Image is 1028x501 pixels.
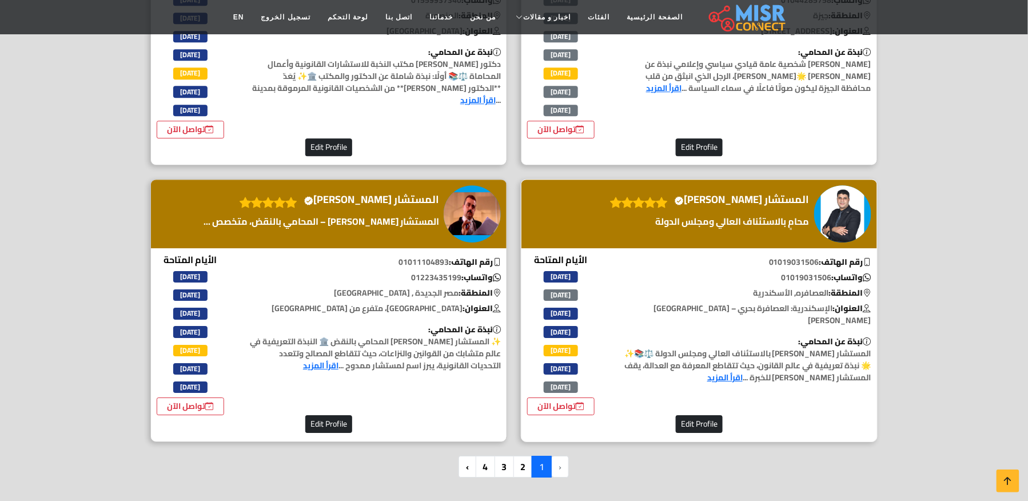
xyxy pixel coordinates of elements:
[303,358,338,373] a: اقرأ المزيد
[544,271,578,283] span: [DATE]
[201,214,442,228] a: المستشار [PERSON_NAME] – المحامي بالنقض، متخصص ...
[614,303,878,327] p: الإسكندرية: العصافرة بحري – [GEOGRAPHIC_DATA][PERSON_NAME]
[513,456,533,478] a: 2
[673,191,812,208] a: المستشار [PERSON_NAME]
[173,271,208,283] span: [DATE]
[580,6,619,28] a: الفئات
[444,185,501,242] img: المستشار ممدوح فاروق عمر
[544,289,578,301] span: [DATE]
[544,381,578,393] span: [DATE]
[619,6,691,28] a: الصفحة الرئيسية
[253,6,319,28] a: تسجيل الخروج
[304,196,313,205] svg: Verified account
[799,45,871,59] b: نبذة عن المحامي:
[475,456,495,478] a: 4
[614,272,878,284] p: 01019031506
[544,31,578,42] span: [DATE]
[244,272,507,284] p: 01223435199
[551,456,569,478] li: pagination.previous
[707,370,743,385] a: اقرأ المزيد
[173,31,208,42] span: [DATE]
[304,193,439,206] h4: المستشار [PERSON_NAME]
[544,67,578,79] span: [DATE]
[646,81,682,96] a: اقرأ المزيد
[614,256,878,268] p: 01019031506
[527,121,595,138] a: تواصل الآن
[494,456,514,478] a: 3
[428,322,501,337] b: نبذة عن المحامي:
[157,121,224,138] a: تواصل الآن
[244,46,507,106] p: دكتور [PERSON_NAME] مكتب النخبة للاستشارات القانونية وأعمال المحاماة ⚖️📚 أولًا: نبذة شاملة عن الد...
[173,86,208,97] span: [DATE]
[459,285,501,300] b: المنطقة:
[544,363,578,375] span: [DATE]
[244,324,507,372] p: ✨ المستشار [PERSON_NAME] المحامي بالنقض 🏛️ النبذة التعريفية في عالم متشابك من القوانين والنزاعات،...
[157,397,224,415] a: تواصل الآن
[319,6,377,28] a: لوحة التحكم
[614,46,878,94] p: [PERSON_NAME] شخصية عامة قيادي سياسي وإعلامي نبذة عن [PERSON_NAME] 🌟[PERSON_NAME]، الرجل الذي انب...
[544,105,578,116] span: [DATE]
[173,289,208,301] span: [DATE]
[305,138,352,156] button: Edit Profile
[799,334,871,349] b: نبذة عن المحامي:
[173,308,208,319] span: [DATE]
[173,105,208,116] span: [DATE]
[544,49,578,61] span: [DATE]
[676,415,723,433] button: Edit Profile
[504,6,580,28] a: اخبار و مقالات
[173,363,208,375] span: [DATE]
[157,253,224,416] div: الأيام المتاحة
[449,255,501,269] b: رقم الهاتف:
[544,308,578,319] span: [DATE]
[675,196,684,205] svg: Verified account
[829,285,871,300] b: المنطقة:
[614,287,878,299] p: العصافره, الأسكندرية
[709,3,786,31] img: main.misr_connect
[460,93,496,108] a: اقرأ المزيد
[421,6,462,28] a: خدماتنا
[302,191,442,208] a: المستشار [PERSON_NAME]
[428,45,501,59] b: نبذة عن المحامي:
[225,6,253,28] a: EN
[544,86,578,97] span: [DATE]
[377,6,421,28] a: اتصل بنا
[244,303,507,315] p: [GEOGRAPHIC_DATA]، متفرع من [GEOGRAPHIC_DATA]
[614,336,878,384] p: المستشار [PERSON_NAME] بالاستئناف العالي ومجلس الدولة ⚖️📚✨ 🌟 نبذة تعريفية في عالم القانون، حيث تت...
[173,67,208,79] span: [DATE]
[532,456,552,478] span: 1
[461,270,501,285] b: واتساب:
[676,138,723,156] button: Edit Profile
[244,256,507,268] p: 01011104893
[527,397,595,415] a: تواصل الآن
[173,326,208,337] span: [DATE]
[463,301,501,316] b: العنوان:
[544,326,578,337] span: [DATE]
[675,193,810,206] h4: المستشار [PERSON_NAME]
[459,456,476,478] a: pagination.next
[462,6,504,28] a: من نحن
[833,301,871,316] b: العنوان:
[305,415,352,433] button: Edit Profile
[173,345,208,356] span: [DATE]
[832,270,871,285] b: واتساب:
[173,381,208,393] span: [DATE]
[604,214,812,228] a: محامٍ بالاستئناف العالي ومجلس الدولة
[173,49,208,61] span: [DATE]
[544,345,578,356] span: [DATE]
[527,253,595,416] div: الأيام المتاحة
[523,12,571,22] span: اخبار و مقالات
[814,185,871,242] img: المستشار أحمد نعيم
[244,287,507,299] p: مصر الجديدة , [GEOGRAPHIC_DATA]
[819,255,871,269] b: رقم الهاتف:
